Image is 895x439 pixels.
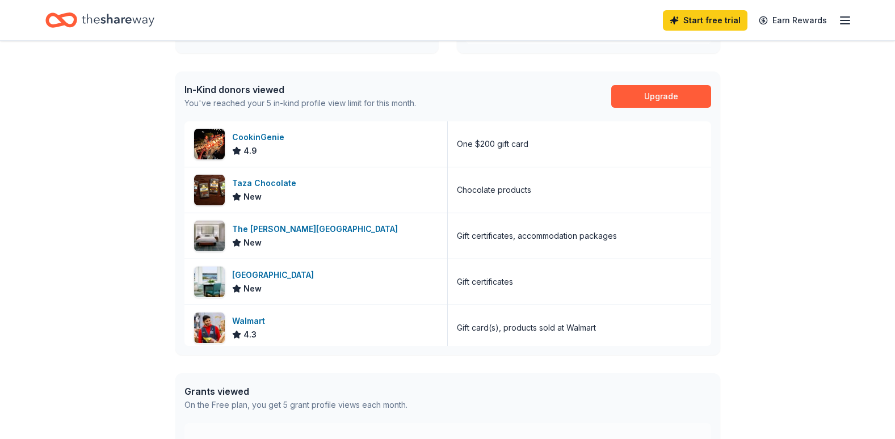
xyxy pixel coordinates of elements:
div: In-Kind donors viewed [184,83,416,96]
div: Walmart [232,314,270,328]
div: The [PERSON_NAME][GEOGRAPHIC_DATA] [232,222,402,236]
img: Image for Walmart [194,313,225,343]
a: Earn Rewards [752,10,834,31]
div: Taza Chocolate [232,176,301,190]
img: Image for Taza Chocolate [194,175,225,205]
span: 4.9 [243,144,257,158]
div: On the Free plan, you get 5 grant profile views each month. [184,398,407,412]
span: 4.3 [243,328,257,341]
div: Gift card(s), products sold at Walmart [457,321,596,335]
a: Upgrade [611,85,711,108]
div: Gift certificates, accommodation packages [457,229,617,243]
div: One $200 gift card [457,137,528,151]
span: New [243,190,262,204]
img: Image for The Charles Hotel [194,221,225,251]
div: [GEOGRAPHIC_DATA] [232,268,318,282]
a: Start free trial [663,10,747,31]
span: New [243,282,262,296]
img: Image for CookinGenie [194,129,225,159]
div: Grants viewed [184,385,407,398]
span: New [243,236,262,250]
div: Chocolate products [457,183,531,197]
div: Gift certificates [457,275,513,289]
div: CookinGenie [232,130,289,144]
a: Home [45,7,154,33]
img: Image for Harbor View Hotel [194,267,225,297]
div: You've reached your 5 in-kind profile view limit for this month. [184,96,416,110]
